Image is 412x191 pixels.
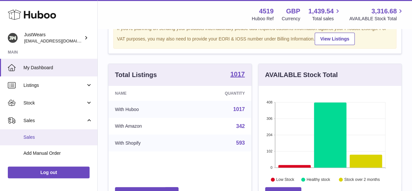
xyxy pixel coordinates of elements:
[349,7,404,22] a: 3,316.68 AVAILABLE Stock Total
[8,33,18,43] img: internalAdmin-4519@internal.huboo.com
[308,7,341,22] a: 1,439.54 Total sales
[266,149,272,153] text: 102
[108,118,187,135] td: With Amazon
[115,71,157,79] h3: Total Listings
[308,7,334,16] span: 1,439.54
[266,117,272,120] text: 306
[236,123,245,129] a: 342
[23,118,86,124] span: Sales
[282,16,300,22] div: Currency
[8,167,90,178] a: Log out
[265,71,338,79] h3: AVAILABLE Stock Total
[23,65,92,71] span: My Dashboard
[276,177,294,182] text: Low Stock
[23,82,86,88] span: Listings
[349,16,404,22] span: AVAILABLE Stock Total
[117,25,393,45] div: If you're planning on sending your products internationally please add required customs informati...
[230,71,245,79] a: 1017
[286,7,300,16] strong: GBP
[108,101,187,118] td: With Huboo
[108,86,187,101] th: Name
[236,140,245,146] a: 593
[23,134,92,140] span: Sales
[23,150,92,156] span: Add Manual Order
[24,32,83,44] div: JustWears
[270,166,272,169] text: 0
[233,106,245,112] a: 1017
[266,133,272,137] text: 204
[187,86,251,101] th: Quantity
[315,33,355,45] a: View Listings
[312,16,341,22] span: Total sales
[23,100,86,106] span: Stock
[24,38,96,43] span: [EMAIL_ADDRESS][DOMAIN_NAME]
[252,16,274,22] div: Huboo Ref
[306,177,330,182] text: Healthy stock
[230,71,245,77] strong: 1017
[371,7,397,16] span: 3,316.68
[259,7,274,16] strong: 4519
[266,100,272,104] text: 408
[344,177,379,182] text: Stock over 2 months
[108,135,187,151] td: With Shopify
